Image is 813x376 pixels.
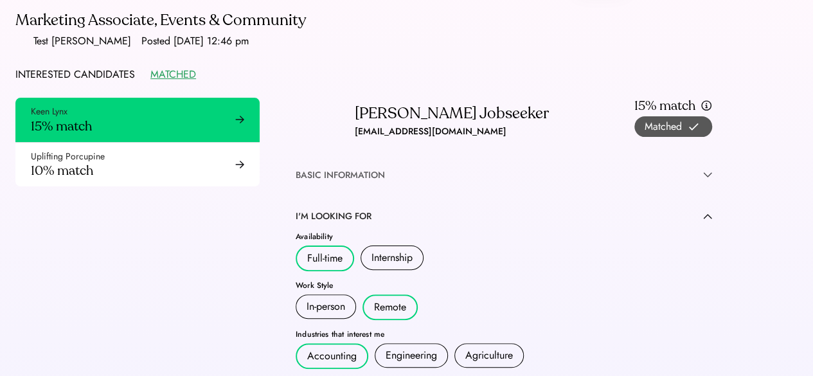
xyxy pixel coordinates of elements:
[31,118,92,134] div: 15% match
[701,100,712,112] img: info.svg
[296,210,371,223] div: I'M LOOKING FOR
[31,163,93,179] div: 10% match
[355,103,549,124] div: [PERSON_NAME] Jobseeker
[307,299,345,314] div: In-person
[15,67,135,82] div: INTERESTED CANDIDATES
[31,105,67,118] div: Keen Lynx
[235,115,244,124] img: arrow-right-black.svg
[386,348,437,363] div: Engineering
[703,172,712,178] img: caret-up.svg
[15,35,28,48] img: yH5BAEAAAAALAAAAAABAAEAAAIBRAA7
[645,119,682,134] div: Matched
[307,348,357,364] div: Accounting
[296,282,712,289] div: Work Style
[31,150,105,163] div: Uplifting Porcupine
[634,98,695,114] div: 15% match
[296,330,712,338] div: Industries that interest me
[355,124,506,139] div: [EMAIL_ADDRESS][DOMAIN_NAME]
[465,348,513,363] div: Agriculture
[374,300,406,315] div: Remote
[296,98,347,148] img: yH5BAEAAAAALAAAAAABAAEAAAIBRAA7
[33,33,131,49] div: Test [PERSON_NAME]
[296,169,385,182] div: BASIC INFORMATION
[15,10,743,31] div: Marketing Associate, Events & Community
[307,251,343,266] div: Full-time
[150,67,196,82] div: MATCHED
[371,250,413,265] div: Internship
[296,233,712,240] div: Availability
[703,213,712,219] img: caret-up.svg
[141,33,249,49] div: Posted [DATE] 12:46 pm
[235,160,244,169] img: arrow-right-black.svg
